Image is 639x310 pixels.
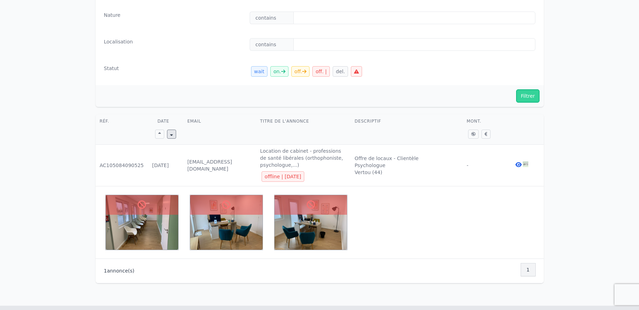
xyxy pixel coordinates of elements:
[463,145,510,186] td: -
[251,66,268,77] button: wait
[516,89,539,103] button: Filtrer
[96,114,148,145] th: Réf.
[312,66,330,77] button: off. |
[250,38,294,51] span: contains
[104,267,134,274] p: annonce(s)
[467,118,500,127] div: Mont.
[152,118,175,127] div: Date
[250,12,294,24] span: contains
[350,114,463,145] th: Descriptif
[521,263,535,276] nav: Pagination
[100,163,144,168] span: AC105084090525
[104,38,244,51] dt: Localisation
[333,66,348,77] button: del.
[523,161,528,167] img: Free
[350,145,463,186] td: Offre de locaux - Clientèle Psychologue Vertou (44)
[187,158,243,172] div: [EMAIL_ADDRESS][DOMAIN_NAME]
[260,147,346,168] div: Location de cabinet - professions de santé libérales (orthophoniste, psychologue,...)
[148,145,183,186] td: [DATE]
[256,114,350,145] th: Titre de l'annonce
[104,12,244,24] dt: Nature
[106,195,178,249] img: 4f071b720b9d0c1b6abae4cd41a60bfa.webp
[183,114,256,145] th: Email
[262,171,304,182] div: 10/07/2025 14:18:48
[527,266,530,273] span: 1
[291,66,310,77] button: off.
[104,65,244,78] dt: Statut
[515,162,522,167] i: Voir l'annonce
[104,268,107,274] span: 1
[275,195,347,249] img: 4595a9364cd24f804883cc0b154d28fb.webp
[270,66,289,77] button: on.
[190,195,263,249] img: 4bcf65647803e6116d493c70f0b1132c.webp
